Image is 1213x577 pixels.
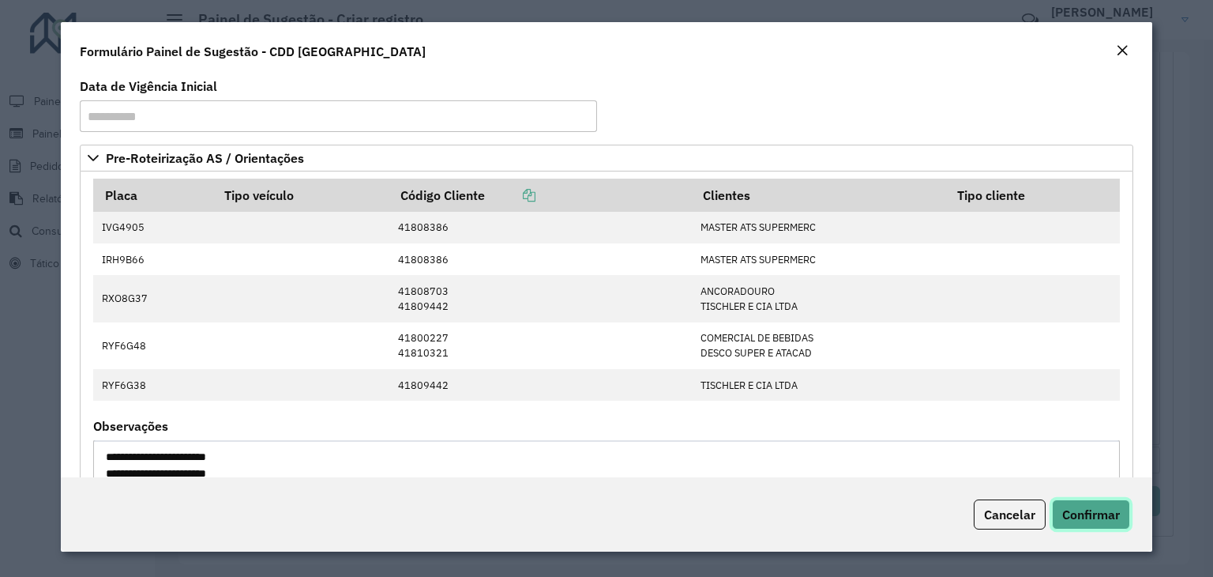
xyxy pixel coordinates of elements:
button: Confirmar [1052,500,1130,530]
span: Cancelar [984,507,1035,522]
th: Placa [93,179,213,212]
td: ANCORADOURO TISCHLER E CIA LTDA [692,275,946,322]
span: Pre-Roteirização AS / Orientações [106,152,304,164]
label: Data de Vigência Inicial [80,77,217,96]
td: COMERCIAL DE BEBIDAS DESCO SUPER E ATACAD [692,322,946,369]
td: 41809442 [390,369,693,401]
td: IVG4905 [93,212,213,243]
th: Tipo cliente [947,179,1120,212]
a: Copiar [485,187,535,203]
th: Código Cliente [390,179,693,212]
td: MASTER ATS SUPERMERC [692,243,946,275]
h4: Formulário Painel de Sugestão - CDD [GEOGRAPHIC_DATA] [80,42,426,61]
span: Confirmar [1062,507,1120,522]
td: RXO8G37 [93,275,213,322]
td: MASTER ATS SUPERMERC [692,212,946,243]
em: Fechar [1116,44,1129,57]
td: 41808386 [390,243,693,275]
button: Close [1111,41,1133,62]
th: Clientes [692,179,946,212]
label: Observações [93,417,168,436]
td: 41808703 41809442 [390,275,693,322]
td: RYF6G48 [93,322,213,369]
a: Pre-Roteirização AS / Orientações [80,145,1133,172]
td: 41800227 41810321 [390,322,693,369]
th: Tipo veículo [214,179,390,212]
td: IRH9B66 [93,243,213,275]
td: RYF6G38 [93,369,213,401]
td: TISCHLER E CIA LTDA [692,369,946,401]
td: 41808386 [390,212,693,243]
button: Cancelar [974,500,1046,530]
